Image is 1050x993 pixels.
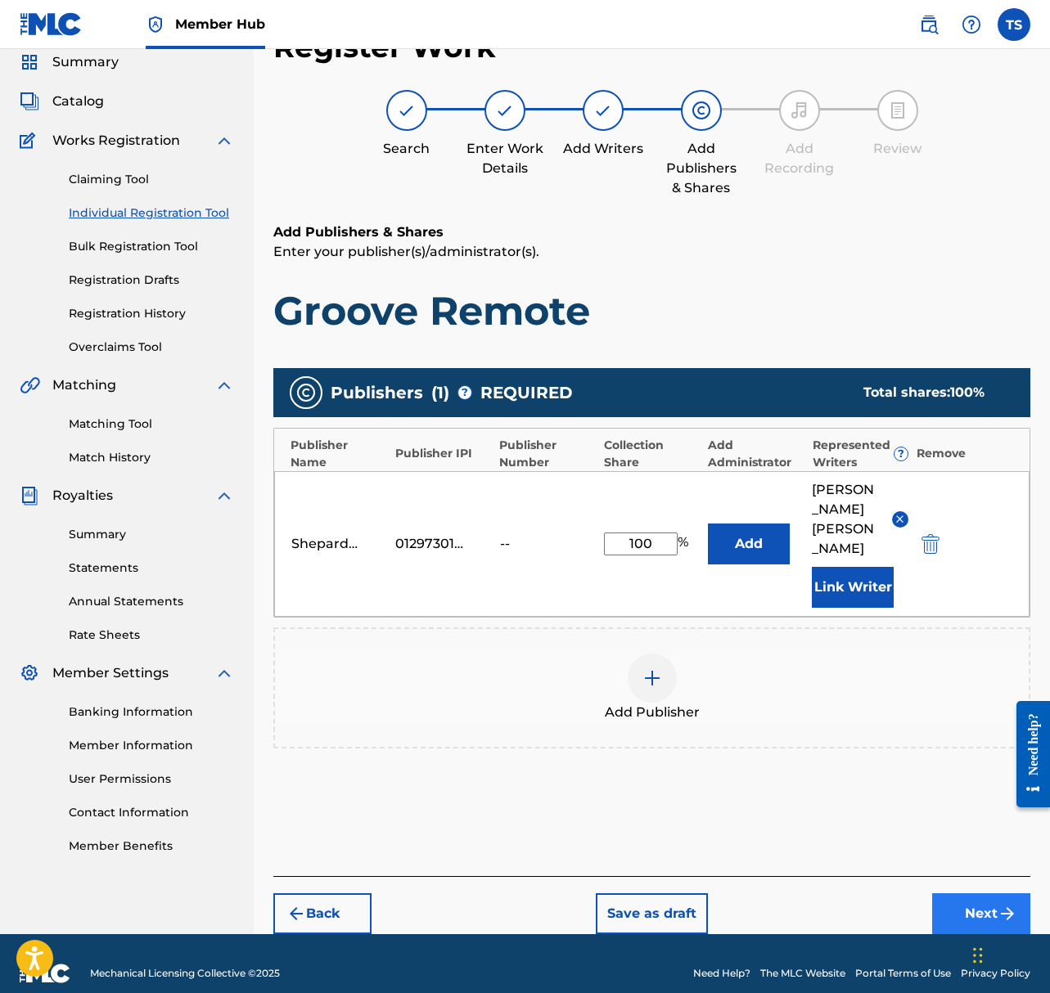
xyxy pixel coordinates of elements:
[973,931,983,980] div: Drag
[214,375,234,395] img: expand
[69,272,234,289] a: Registration Drafts
[812,480,879,559] span: [PERSON_NAME] [PERSON_NAME]
[52,375,116,395] span: Matching
[998,904,1017,923] img: f7272a7cc735f4ea7f67.svg
[273,242,1030,262] p: Enter your publisher(s)/administrator(s).
[759,139,840,178] div: Add Recording
[214,663,234,683] img: expand
[919,15,939,34] img: search
[812,567,894,608] button: Link Writer
[69,339,234,356] a: Overclaims Tool
[214,131,234,151] img: expand
[146,15,165,34] img: Top Rightsholder
[69,804,234,821] a: Contact Information
[291,437,387,471] div: Publisher Name
[888,101,908,120] img: step indicator icon for Review
[175,15,265,34] span: Member Hub
[955,8,988,41] div: Help
[917,445,1013,462] div: Remove
[998,8,1030,41] div: User Menu
[790,101,809,120] img: step indicator icon for Add Recording
[273,286,1030,335] h1: Groove Remote
[69,305,234,322] a: Registration History
[962,15,981,34] img: help
[214,486,234,505] img: expand
[273,222,1030,242] h6: Add Publishers & Shares
[20,52,39,72] img: Summary
[69,204,234,222] a: Individual Registration Tool
[20,663,39,683] img: Member Settings
[331,380,423,405] span: Publishers
[69,838,234,855] a: Member Benefits
[296,383,316,402] img: publishers
[20,52,119,72] a: SummarySummary
[52,663,169,683] span: Member Settings
[596,893,708,934] button: Save as draft
[760,966,845,981] a: The MLC Website
[52,52,119,72] span: Summary
[495,101,515,120] img: step indicator icon for Enter Work Details
[642,668,662,688] img: add
[950,384,985,400] span: 100 %
[366,139,448,159] div: Search
[863,383,998,402] div: Total shares:
[69,238,234,255] a: Bulk Registration Tool
[605,703,700,722] span: Add Publisher
[69,593,234,610] a: Annual Statements
[708,523,790,564] button: Add
[678,532,692,555] span: %
[932,893,1030,934] button: Next
[499,437,596,471] div: Publisher Number
[857,139,939,159] div: Review
[855,966,951,981] a: Portal Terms of Use
[52,131,180,151] span: Works Registration
[968,914,1050,993] iframe: Chat Widget
[20,12,83,36] img: MLC Logo
[273,893,372,934] button: Back
[660,139,742,198] div: Add Publishers & Shares
[397,101,417,120] img: step indicator icon for Search
[708,437,804,471] div: Add Administrator
[813,437,909,471] div: Represented Writers
[395,445,492,462] div: Publisher IPI
[961,966,1030,981] a: Privacy Policy
[913,8,945,41] a: Public Search
[922,534,940,554] img: 12a2ab48e56ec057fbd8.svg
[20,375,40,395] img: Matching
[286,904,306,923] img: 7ee5dd4eb1f8a8e3ef2f.svg
[480,380,573,405] span: REQUIRED
[895,447,908,461] span: ?
[69,416,234,433] a: Matching Tool
[20,486,39,505] img: Royalties
[69,171,234,188] a: Claiming Tool
[69,737,234,754] a: Member Information
[692,101,711,120] img: step indicator icon for Add Publishers & Shares
[69,771,234,788] a: User Permissions
[52,486,113,505] span: Royalties
[20,92,104,111] a: CatalogCatalog
[464,139,546,178] div: Enter Work Details
[562,139,644,159] div: Add Writers
[1004,689,1050,820] iframe: Resource Center
[20,131,41,151] img: Works Registration
[20,92,39,111] img: Catalog
[69,627,234,644] a: Rate Sheets
[431,380,449,405] span: ( 1 )
[593,101,613,120] img: step indicator icon for Add Writers
[90,966,280,981] span: Mechanical Licensing Collective © 2025
[52,92,104,111] span: Catalog
[69,526,234,543] a: Summary
[69,449,234,466] a: Match History
[894,513,906,525] img: remove-from-list-button
[20,964,70,983] img: logo
[693,966,750,981] a: Need Help?
[69,559,234,577] a: Statements
[604,437,701,471] div: Collection Share
[69,703,234,721] a: Banking Information
[458,386,471,399] span: ?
